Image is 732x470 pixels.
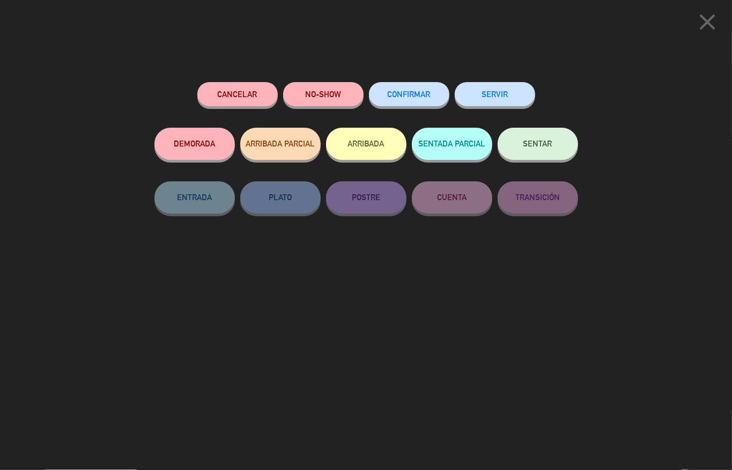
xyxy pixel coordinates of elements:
button: close [691,8,724,40]
span: SENTAR [523,139,552,148]
span: ARRIBADA PARCIAL [246,139,315,148]
i: close [694,9,721,35]
button: CONFIRMAR [369,82,449,106]
button: PLATO [240,181,321,214]
button: DEMORADA [154,128,235,160]
button: SERVIR [455,82,535,106]
button: POSTRE [326,181,406,214]
button: Cancelar [197,82,278,106]
button: ENTRADA [154,181,235,214]
button: SENTAR [498,128,578,160]
button: SENTADA PARCIAL [412,128,492,160]
button: NO-SHOW [283,82,364,106]
button: ARRIBADA [326,128,406,160]
span: CONFIRMAR [388,90,431,99]
button: CUENTA [412,181,492,214]
button: ARRIBADA PARCIAL [240,128,321,160]
button: TRANSICIÓN [498,181,578,214]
